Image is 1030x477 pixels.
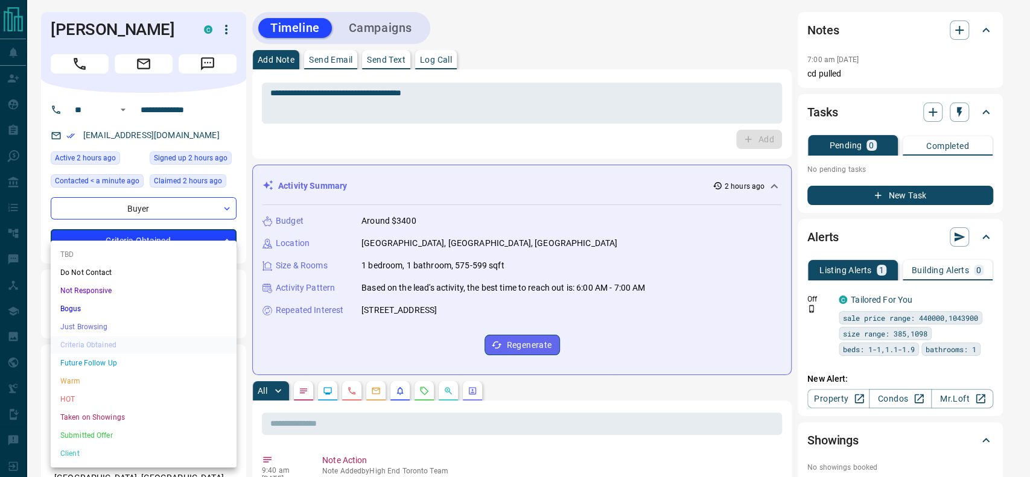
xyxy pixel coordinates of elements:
[51,282,237,300] li: Not Responsive
[51,300,237,318] li: Bogus
[51,372,237,390] li: Warm
[51,245,237,264] li: TBD
[51,408,237,426] li: Taken on Showings
[51,390,237,408] li: HOT
[51,354,237,372] li: Future Follow Up
[51,426,237,444] li: Submitted Offer
[51,264,237,282] li: Do Not Contact
[51,318,237,336] li: Just Browsing
[51,444,237,463] li: Client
